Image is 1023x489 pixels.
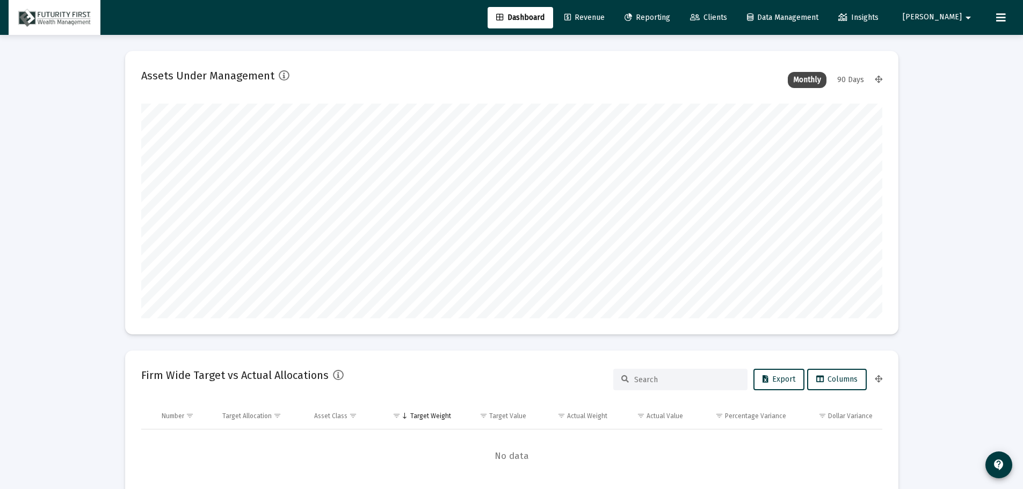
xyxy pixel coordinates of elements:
[753,369,804,390] button: Export
[838,13,879,22] span: Insights
[763,375,795,384] span: Export
[564,13,605,22] span: Revenue
[488,7,553,28] a: Dashboard
[788,72,826,88] div: Monthly
[162,412,184,420] div: Number
[830,7,887,28] a: Insights
[725,412,786,420] div: Percentage Variance
[691,403,794,429] td: Column Percentage Variance
[222,412,272,420] div: Target Allocation
[637,412,645,420] span: Show filter options for column 'Actual Value'
[647,412,683,420] div: Actual Value
[410,412,451,420] div: Target Weight
[747,13,818,22] span: Data Management
[832,72,869,88] div: 90 Days
[816,375,858,384] span: Columns
[489,412,526,420] div: Target Value
[962,7,975,28] mat-icon: arrow_drop_down
[992,458,1005,471] mat-icon: contact_support
[890,6,988,28] button: [PERSON_NAME]
[681,7,736,28] a: Clients
[738,7,827,28] a: Data Management
[480,412,488,420] span: Show filter options for column 'Target Value'
[807,369,867,390] button: Columns
[273,412,281,420] span: Show filter options for column 'Target Allocation'
[141,67,274,84] h2: Assets Under Management
[715,412,723,420] span: Show filter options for column 'Percentage Variance'
[349,412,357,420] span: Show filter options for column 'Asset Class'
[567,412,607,420] div: Actual Weight
[634,375,739,384] input: Search
[625,13,670,22] span: Reporting
[556,7,613,28] a: Revenue
[141,403,882,483] div: Data grid
[393,412,401,420] span: Show filter options for column 'Target Weight'
[534,403,614,429] td: Column Actual Weight
[314,412,347,420] div: Asset Class
[459,403,534,429] td: Column Target Value
[828,412,873,420] div: Dollar Variance
[616,7,679,28] a: Reporting
[557,412,565,420] span: Show filter options for column 'Actual Weight'
[615,403,691,429] td: Column Actual Value
[903,13,962,22] span: [PERSON_NAME]
[794,403,882,429] td: Column Dollar Variance
[17,7,92,28] img: Dashboard
[690,13,727,22] span: Clients
[496,13,545,22] span: Dashboard
[186,412,194,420] span: Show filter options for column 'Number'
[307,403,378,429] td: Column Asset Class
[378,403,459,429] td: Column Target Weight
[141,450,882,462] span: No data
[141,367,329,384] h2: Firm Wide Target vs Actual Allocations
[818,412,826,420] span: Show filter options for column 'Dollar Variance'
[215,403,307,429] td: Column Target Allocation
[154,403,215,429] td: Column Number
